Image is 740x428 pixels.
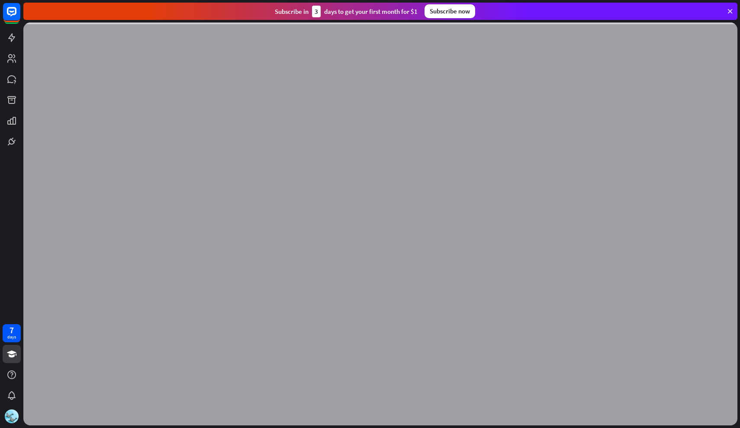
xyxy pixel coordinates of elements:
[10,326,14,334] div: 7
[3,324,21,342] a: 7 days
[7,334,16,340] div: days
[425,4,475,18] div: Subscribe now
[275,6,418,17] div: Subscribe in days to get your first month for $1
[312,6,321,17] div: 3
